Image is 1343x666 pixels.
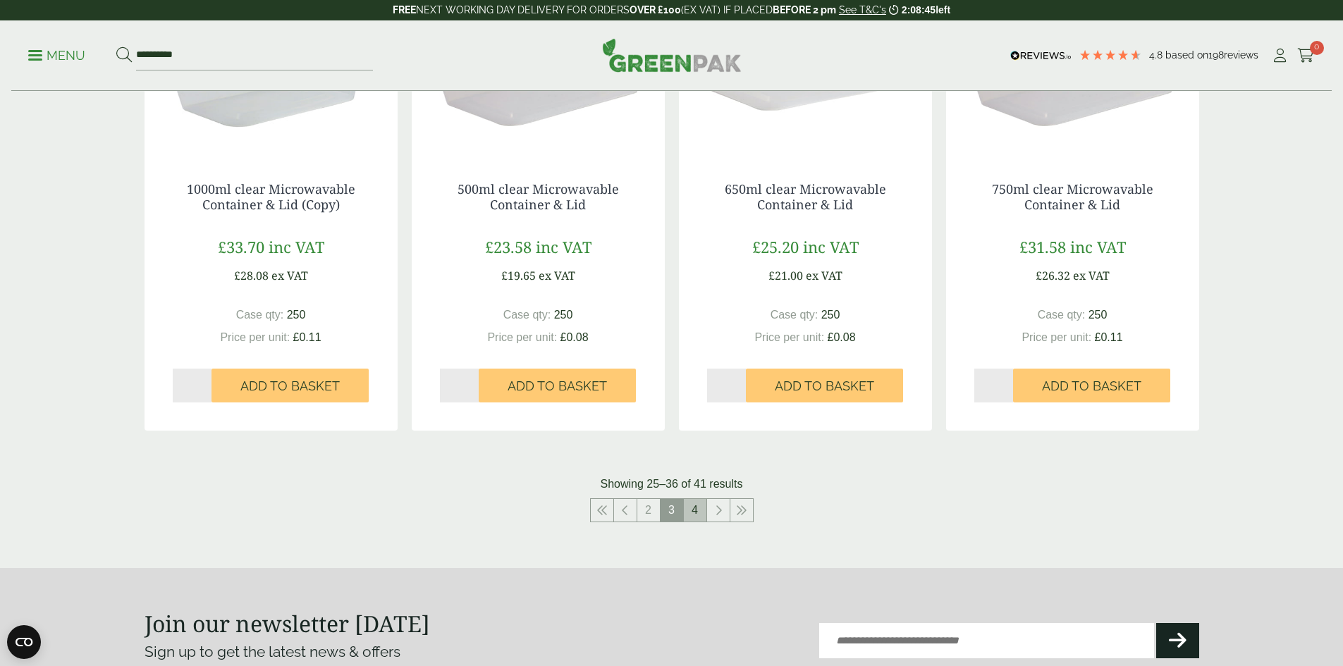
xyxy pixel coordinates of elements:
[803,236,859,257] span: inc VAT
[220,331,290,343] span: Price per unit:
[28,47,85,61] a: Menu
[503,309,551,321] span: Case qty:
[768,268,803,283] span: £21.00
[1088,309,1108,321] span: 250
[821,309,840,321] span: 250
[1036,268,1070,283] span: £26.32
[287,309,306,321] span: 250
[1208,49,1224,61] span: 198
[1073,268,1110,283] span: ex VAT
[479,369,636,402] button: Add to Basket
[458,180,619,213] a: 500ml clear Microwavable Container & Lid
[806,268,842,283] span: ex VAT
[1013,369,1170,402] button: Add to Basket
[773,4,836,16] strong: BEFORE 2 pm
[630,4,681,16] strong: OVER £100
[1038,309,1086,321] span: Case qty:
[240,378,340,394] span: Add to Basket
[269,236,324,257] span: inc VAT
[1095,331,1123,343] span: £0.11
[771,309,818,321] span: Case qty:
[487,331,557,343] span: Price per unit:
[902,4,936,16] span: 2:08:45
[539,268,575,283] span: ex VAT
[211,369,369,402] button: Add to Basket
[828,331,856,343] span: £0.08
[536,236,591,257] span: inc VAT
[7,625,41,659] button: Open CMP widget
[1271,49,1289,63] i: My Account
[554,309,573,321] span: 250
[725,180,886,213] a: 650ml clear Microwavable Container & Lid
[1019,236,1066,257] span: £31.58
[775,378,874,394] span: Add to Basket
[1149,49,1165,61] span: 4.8
[637,499,660,522] a: 2
[1010,51,1072,61] img: REVIEWS.io
[746,369,903,402] button: Add to Basket
[236,309,284,321] span: Case qty:
[393,4,416,16] strong: FREE
[936,4,950,16] span: left
[234,268,269,283] span: £28.08
[560,331,589,343] span: £0.08
[1297,49,1315,63] i: Cart
[28,47,85,64] p: Menu
[1022,331,1091,343] span: Price per unit:
[839,4,886,16] a: See T&C's
[602,38,742,72] img: GreenPak Supplies
[992,180,1153,213] a: 750ml clear Microwavable Container & Lid
[218,236,264,257] span: £33.70
[508,378,607,394] span: Add to Basket
[1165,49,1208,61] span: Based on
[485,236,532,257] span: £23.58
[601,476,743,493] p: Showing 25–36 of 41 results
[1310,41,1324,55] span: 0
[145,608,430,639] strong: Join our newsletter [DATE]
[187,180,355,213] a: 1000ml clear Microwavable Container & Lid (Copy)
[754,331,824,343] span: Price per unit:
[752,236,799,257] span: £25.20
[501,268,536,283] span: £19.65
[271,268,308,283] span: ex VAT
[1042,378,1141,394] span: Add to Basket
[661,499,683,522] span: 3
[293,331,321,343] span: £0.11
[684,499,706,522] a: 4
[145,641,619,663] p: Sign up to get the latest news & offers
[1297,45,1315,66] a: 0
[1070,236,1126,257] span: inc VAT
[1224,49,1258,61] span: reviews
[1079,49,1142,61] div: 4.79 Stars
